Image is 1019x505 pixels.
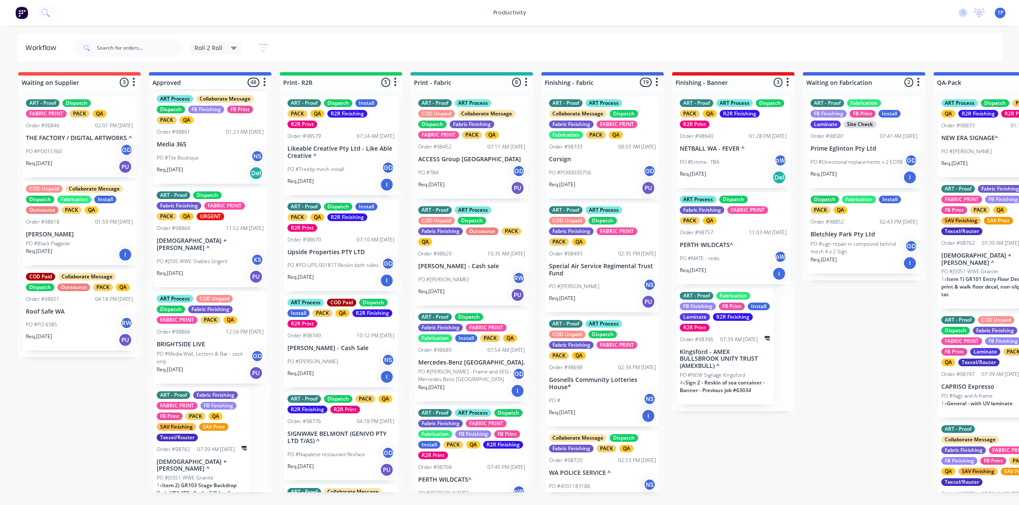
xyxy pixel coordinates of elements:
p: Media 365 [157,141,264,148]
p: PO #[PERSON_NAME] [941,148,992,155]
div: FB Finishing [188,106,224,113]
div: Order #98757 [680,229,713,236]
div: Collaborate Message [58,273,116,281]
div: 01:28 PM [DATE] [749,132,787,140]
div: ART - ProofDispatchInstallPACKQAR2R FinishingR2R PrintOrder #9857907:24 AM [DATE]Likeable Creativ... [284,96,398,195]
p: Req. [DATE] [941,160,968,167]
div: QA [941,110,955,118]
div: Dispatch [26,283,54,291]
div: COD Paid [327,299,356,306]
div: I [118,248,132,261]
div: ART Process [586,320,622,328]
div: QA [180,213,194,220]
div: ART - ProofART ProcessCOD UnpaidDispatchFabric FinishingFABRIC PRINTPACKQAOrder #9849302:35 PM [D... [546,203,659,313]
div: FB Print [941,206,967,214]
div: QA [93,110,107,118]
p: Req. [DATE] [680,170,706,178]
div: 10:35 AM [DATE] [487,250,525,258]
div: Dispatch [981,99,1009,107]
div: PU [511,288,524,302]
p: Req. [DATE] [26,247,52,255]
div: PACK [586,131,606,139]
div: Order #98629 [418,250,452,258]
p: Req. [DATE] [811,256,837,264]
div: Fabric Finishing [549,227,594,235]
div: 02:35 PM [DATE] [618,250,656,258]
div: Collaborate Message [549,110,607,118]
div: Order #98493 [549,250,583,258]
div: Fabrication [842,196,876,203]
span: 1P [997,9,1003,17]
div: COD Unpaid [549,331,586,338]
div: ART Process [157,95,193,103]
div: I [380,274,394,287]
div: Laminate [680,313,710,321]
div: Collaborate Message [458,110,515,118]
div: Dispatch [610,110,638,118]
div: ART - ProofDispatchFABRIC PRINTPACKQAOrder #9684602:01 PM [DATE]THE FACTORY / DIGITAL ARTWORKS ^P... [23,96,136,177]
div: Outsource [57,283,90,291]
div: ART - Proof [680,292,713,300]
div: PU [642,181,655,195]
div: Fabrication [847,99,881,107]
p: PO #sign repair in compound behind mesh 4 x 2 Sign [811,240,905,255]
p: PO #J5051 WWE Granite [941,268,998,275]
div: Install [355,203,377,210]
div: R2R Print [680,121,709,128]
div: pW [774,154,787,167]
div: PU [249,270,263,283]
div: ART Process [716,99,753,107]
div: Dispatch [324,203,352,210]
input: Search for orders... [97,39,181,56]
p: Req. [DATE] [26,333,52,340]
div: PACK [501,227,521,235]
div: COD Unpaid [26,185,62,193]
div: ART ProcessCOD UnpaidDispatchFabric FinishingFABRIC PRINTPACKQAOrder #9886612:56 PM [DATE]BRIGHTS... [153,292,267,384]
div: QA [310,213,324,221]
div: COD Paid [26,273,55,281]
div: Dispatch [588,217,617,224]
div: ART - ProofART ProcessCOD UnpaidCollaborate MessageDispatchFabric FinishingFABRIC PRINTPACKQAOrde... [415,96,529,199]
div: COD Unpaid [549,217,586,224]
div: FB Print [850,110,875,118]
div: PACK [157,213,177,220]
div: ART Process [455,99,491,107]
div: Texcel/Router [941,227,982,235]
div: Fabric Finishing [418,324,463,331]
div: FABRIC PRINT [26,110,67,118]
div: PACK [62,206,82,214]
div: Fabrication [57,196,91,203]
div: Dispatch [157,106,185,113]
div: GD [382,161,394,174]
div: ART - Proof [287,203,321,210]
p: Special Air Service Regimental Trust Fund [549,263,656,277]
p: ACCESS Group [GEOGRAPHIC_DATA] [418,156,525,163]
div: PACK [549,238,569,246]
p: Req. [DATE] [811,170,837,178]
div: Dispatch [324,99,352,107]
div: R2R Finishing [713,313,753,321]
div: Fabric Finishing [973,327,1017,334]
div: GD [905,154,918,167]
div: ART - Proof [287,99,321,107]
div: NS [643,278,656,291]
div: PACK [462,131,482,139]
div: PACK [70,110,90,118]
div: ART - ProofART ProcessCollaborate MessageDispatchFabric FinishingFABRIC PRINTFabricationPACKQAOrd... [546,96,659,199]
div: Fabric Finishing [188,306,233,313]
p: [PERSON_NAME] [26,231,133,238]
div: 01:59 PM [DATE] [95,218,133,226]
div: QA [609,131,623,139]
div: ART Process [157,295,193,303]
div: Dispatch [455,313,483,321]
div: ART - ProofART ProcessCOD UnpaidDispatchFabric FinishingOutsourcePACKQAOrder #9862910:35 AM [DATE... [415,203,529,306]
div: QA [84,206,99,214]
div: Dispatch [458,217,486,224]
div: Order #98333 [549,143,583,151]
div: 10:12 PM [DATE] [357,332,394,339]
div: ART Process [680,196,716,203]
p: PO #PO 6385 [26,321,57,328]
div: QA [703,110,717,118]
div: COD Unpaid [418,110,455,118]
p: [PERSON_NAME] - Cash sale [418,263,525,270]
